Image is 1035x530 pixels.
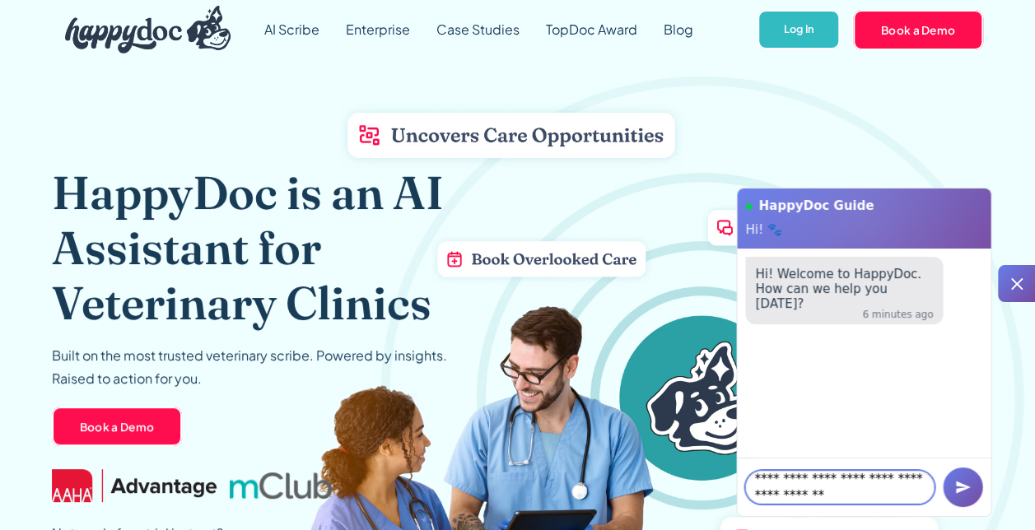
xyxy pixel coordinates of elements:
[230,472,335,499] img: mclub logo
[52,344,447,390] p: Built on the most trusted veterinary scribe. Powered by insights. Raised to action for you.
[52,2,231,58] a: home
[65,6,231,53] img: HappyDoc Logo: A happy dog with his ear up, listening.
[853,10,984,49] a: Book a Demo
[52,165,471,331] h1: HappyDoc is an AI Assistant for Veterinary Clinics
[758,10,839,50] a: Log In
[52,469,217,502] img: AAHA Advantage logo
[52,407,183,446] a: Book a Demo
